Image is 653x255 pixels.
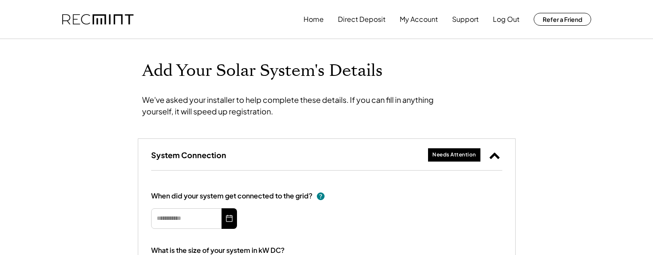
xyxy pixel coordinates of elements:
button: Refer a Friend [534,13,591,26]
button: Direct Deposit [338,11,386,28]
button: Log Out [493,11,519,28]
button: Support [452,11,479,28]
div: Needs Attention [432,151,476,159]
div: We've asked your installer to help complete these details. If you can fill in anything yourself, ... [142,94,464,117]
button: Home [304,11,324,28]
h3: System Connection [151,150,226,160]
h1: Add Your Solar System's Details [142,61,511,81]
img: recmint-logotype%403x.png [62,14,134,25]
div: When did your system get connected to the grid? [151,192,313,201]
div: What is the size of your system in kW DC? [151,246,285,255]
button: My Account [400,11,438,28]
